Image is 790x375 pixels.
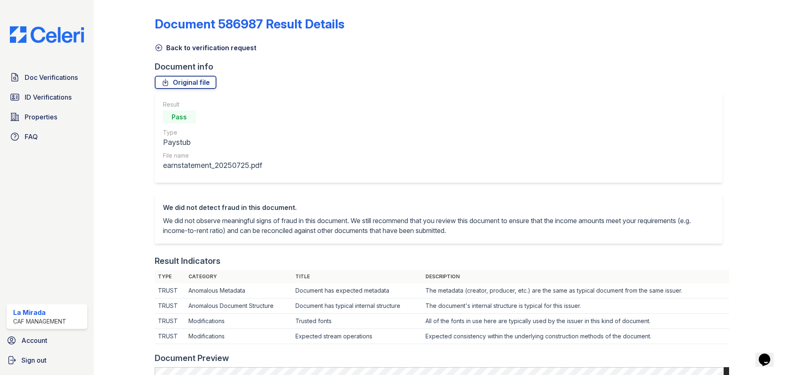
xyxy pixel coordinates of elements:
td: TRUST [155,283,186,298]
td: The document's internal structure is typical for this issuer. [422,298,729,314]
div: La Mirada [13,307,66,317]
a: Document 586987 Result Details [155,16,344,31]
th: Title [292,270,422,283]
div: earnstatement_20250725.pdf [163,160,262,171]
td: TRUST [155,298,186,314]
td: TRUST [155,314,186,329]
td: Anomalous Metadata [185,283,292,298]
td: Document has expected metadata [292,283,422,298]
td: Modifications [185,314,292,329]
span: Doc Verifications [25,72,78,82]
a: Back to verification request [155,43,256,53]
a: Account [3,332,91,349]
th: Description [422,270,729,283]
span: ID Verifications [25,92,72,102]
th: Category [185,270,292,283]
div: CAF Management [13,317,66,326]
span: Account [21,335,47,345]
a: Properties [7,109,87,125]
div: Pass [163,110,196,123]
span: Properties [25,112,57,122]
td: TRUST [155,329,186,344]
div: Result Indicators [155,255,221,267]
div: Paystub [163,137,262,148]
span: Sign out [21,355,46,365]
td: Trusted fonts [292,314,422,329]
td: Modifications [185,329,292,344]
div: Document info [155,61,729,72]
img: CE_Logo_Blue-a8612792a0a2168367f1c8372b55b34899dd931a85d93a1a3d3e32e68fde9ad4.png [3,26,91,43]
div: Document Preview [155,352,229,364]
a: FAQ [7,128,87,145]
iframe: chat widget [755,342,782,367]
td: Expected stream operations [292,329,422,344]
td: Anomalous Document Structure [185,298,292,314]
span: FAQ [25,132,38,142]
a: Doc Verifications [7,69,87,86]
div: File name [163,151,262,160]
a: Original file [155,76,216,89]
p: We did not observe meaningful signs of fraud in this document. We still recommend that you review... [163,216,714,235]
td: Expected consistency within the underlying construction methods of the document. [422,329,729,344]
div: Result [163,100,262,109]
td: All of the fonts in use here are typically used by the issuer in this kind of document. [422,314,729,329]
div: We did not detect fraud in this document. [163,203,714,212]
td: The metadata (creator, producer, etc.) are the same as typical document from the same issuer. [422,283,729,298]
a: Sign out [3,352,91,368]
td: Document has typical internal structure [292,298,422,314]
a: ID Verifications [7,89,87,105]
div: Type [163,128,262,137]
th: Type [155,270,186,283]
